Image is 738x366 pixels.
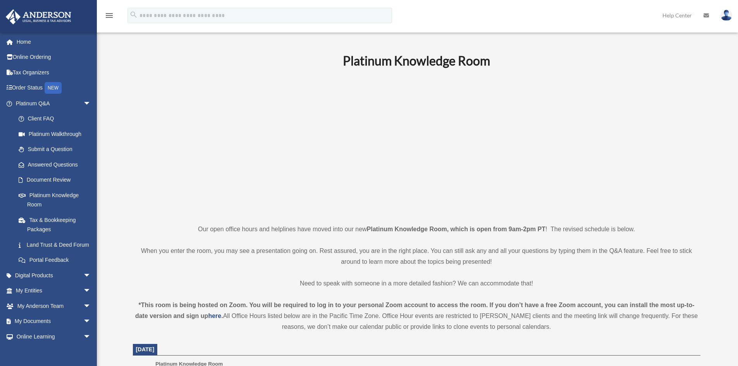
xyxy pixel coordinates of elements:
img: Anderson Advisors Platinum Portal [3,9,74,24]
i: search [129,10,138,19]
p: When you enter the room, you may see a presentation going on. Rest assured, you are in the right ... [133,246,700,267]
a: My Anderson Teamarrow_drop_down [5,298,103,314]
a: Online Ordering [5,50,103,65]
a: Document Review [11,172,103,188]
p: Need to speak with someone in a more detailed fashion? We can accommodate that! [133,278,700,289]
span: arrow_drop_down [83,298,99,314]
span: arrow_drop_down [83,283,99,299]
a: Client FAQ [11,111,103,127]
a: Platinum Walkthrough [11,126,103,142]
span: arrow_drop_down [83,268,99,284]
a: Tax Organizers [5,65,103,80]
a: menu [105,14,114,20]
a: Submit a Question [11,142,103,157]
span: [DATE] [136,346,155,352]
p: Our open office hours and helplines have moved into our new ! The revised schedule is below. [133,224,700,235]
strong: Platinum Knowledge Room, which is open from 9am-2pm PT [367,226,545,232]
a: here [208,313,221,319]
a: Platinum Q&Aarrow_drop_down [5,96,103,111]
iframe: 231110_Toby_KnowledgeRoom [300,79,533,210]
img: User Pic [721,10,732,21]
a: Digital Productsarrow_drop_down [5,268,103,283]
a: My Entitiesarrow_drop_down [5,283,103,299]
span: arrow_drop_down [83,329,99,345]
a: Land Trust & Deed Forum [11,237,103,253]
a: Answered Questions [11,157,103,172]
a: Order StatusNEW [5,80,103,96]
a: Online Learningarrow_drop_down [5,329,103,344]
strong: *This room is being hosted on Zoom. You will be required to log in to your personal Zoom account ... [135,302,695,319]
div: All Office Hours listed below are in the Pacific Time Zone. Office Hour events are restricted to ... [133,300,700,332]
a: Platinum Knowledge Room [11,187,99,212]
a: Home [5,34,103,50]
span: arrow_drop_down [83,314,99,330]
div: NEW [45,82,62,94]
span: arrow_drop_down [83,96,99,112]
i: menu [105,11,114,20]
strong: . [221,313,223,319]
a: Tax & Bookkeeping Packages [11,212,103,237]
a: My Documentsarrow_drop_down [5,314,103,329]
b: Platinum Knowledge Room [343,53,490,68]
a: Portal Feedback [11,253,103,268]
